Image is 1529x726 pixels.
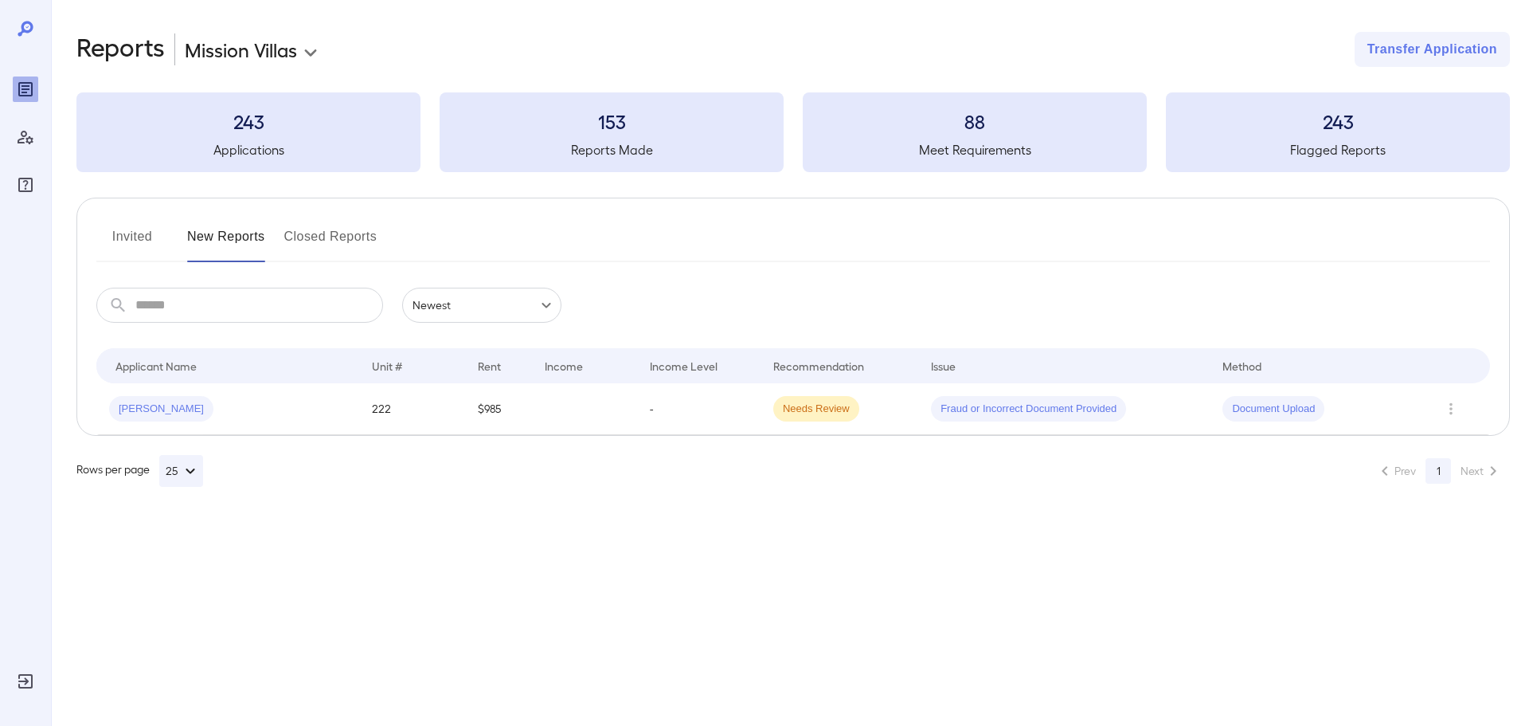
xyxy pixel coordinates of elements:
button: New Reports [187,224,265,262]
div: Newest [402,288,561,323]
span: Needs Review [773,402,859,417]
h5: Meet Requirements [803,140,1147,159]
button: Invited [96,224,168,262]
h2: Reports [76,32,165,67]
nav: pagination navigation [1368,458,1510,484]
h3: 153 [440,108,784,134]
td: $985 [465,383,533,435]
div: Unit # [372,356,402,375]
div: Method [1222,356,1261,375]
button: Row Actions [1438,396,1464,422]
h5: Applications [76,140,420,159]
div: Log Out [13,669,38,694]
h3: 88 [803,108,1147,134]
div: Reports [13,77,38,102]
button: 25 [159,455,203,487]
div: Manage Users [13,124,38,150]
div: Income [545,356,583,375]
h5: Reports Made [440,140,784,159]
div: Issue [931,356,956,375]
summary: 243Applications153Reports Made88Meet Requirements243Flagged Reports [76,92,1510,172]
div: Recommendation [773,356,864,375]
span: Fraud or Incorrect Document Provided [931,402,1126,417]
h5: Flagged Reports [1166,140,1510,159]
td: 222 [359,383,464,435]
button: Closed Reports [284,224,377,262]
div: Applicant Name [115,356,197,375]
span: Document Upload [1222,402,1324,417]
span: [PERSON_NAME] [109,402,213,417]
div: Rows per page [76,455,203,487]
p: Mission Villas [185,37,297,62]
div: FAQ [13,172,38,198]
div: Rent [478,356,503,375]
button: page 1 [1425,458,1451,484]
div: Income Level [650,356,718,375]
h3: 243 [1166,108,1510,134]
h3: 243 [76,108,420,134]
td: - [637,383,761,435]
button: Transfer Application [1355,32,1510,67]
